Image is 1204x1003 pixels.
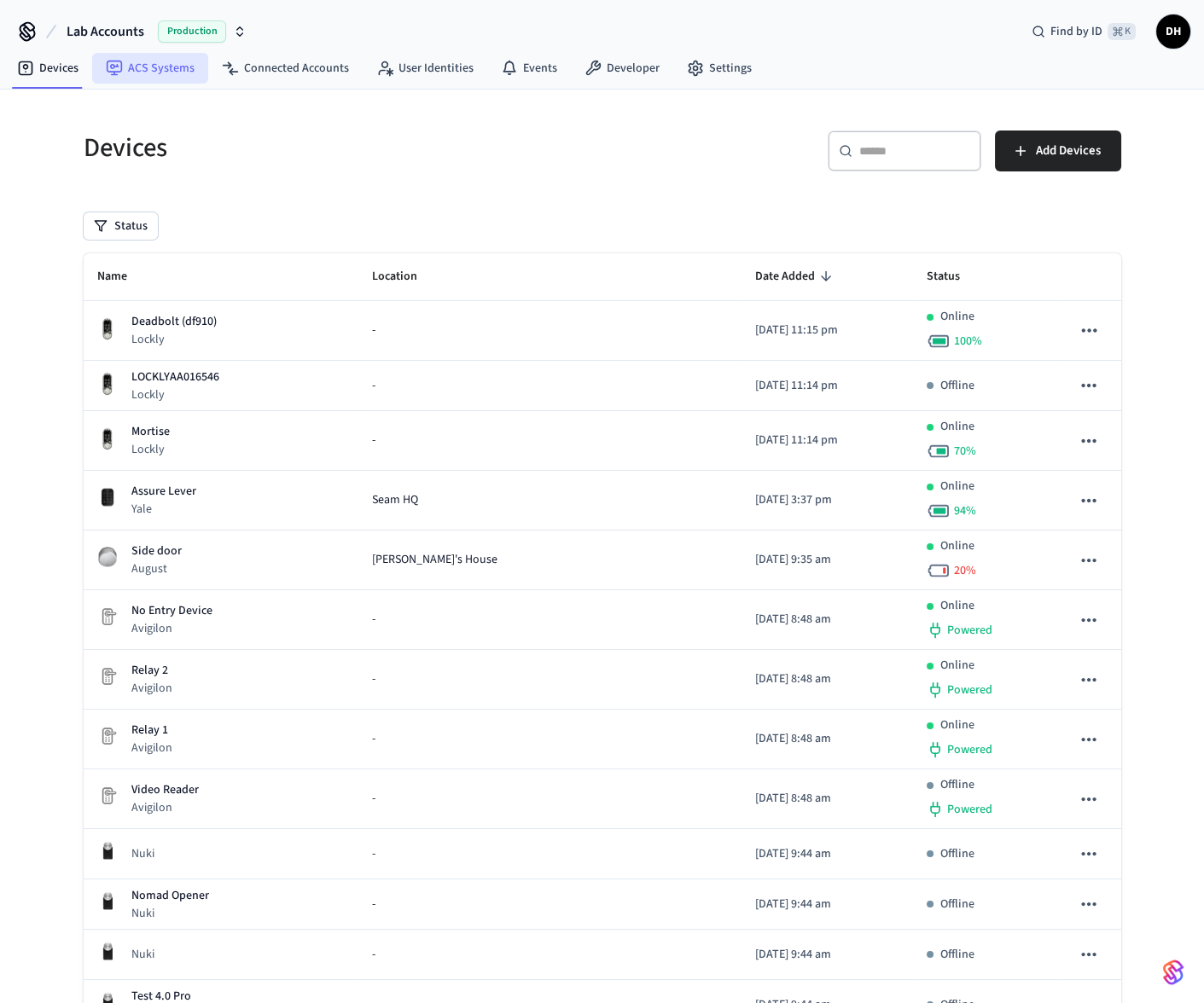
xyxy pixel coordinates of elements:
img: Nuki Smart Lock 3.0 Pro Black, Front [97,840,118,861]
p: [DATE] 8:48 am [755,670,899,688]
p: Offline [940,946,974,964]
span: Location [372,264,439,290]
p: Relay 2 [131,662,172,680]
p: Lockly [131,441,170,458]
p: Nuki [131,845,154,862]
a: ACS Systems [92,53,208,84]
a: Developer [571,53,673,84]
a: Connected Accounts [208,53,363,84]
p: Side door [131,542,182,560]
span: Find by ID [1050,23,1102,40]
span: - [372,730,375,748]
p: [DATE] 3:37 pm [755,491,899,509]
span: 94 % [954,502,976,519]
div: Find by ID⌘ K [1018,16,1149,47]
p: LOCKLYAA016546 [131,368,219,386]
span: - [372,845,375,863]
p: [DATE] 9:44 am [755,845,899,863]
span: Seam HQ [372,491,418,509]
img: SeamLogoGradient.69752ec5.svg [1163,959,1184,986]
p: Relay 1 [131,722,172,739]
p: Online [940,716,974,734]
p: Nomad Opener [131,887,209,905]
span: - [372,896,375,913]
img: August Smart Lock (AUG-SL03-C02-S03) [97,547,118,567]
span: - [372,432,375,449]
p: Avigilon [131,680,172,697]
a: Settings [673,53,765,84]
img: Lockly Vision Lock, Front [97,317,118,342]
span: Name [97,264,149,290]
p: Online [940,597,974,615]
p: [DATE] 8:48 am [755,730,899,748]
p: Online [940,478,974,496]
span: - [372,611,375,629]
span: - [372,790,375,808]
img: Placeholder Lock Image [97,606,118,627]
img: Lockly Vision Lock, Front [97,427,118,452]
a: User Identities [363,53,487,84]
span: 20 % [954,562,976,579]
span: Powered [947,622,992,639]
span: - [372,377,375,395]
span: - [372,670,375,688]
p: [DATE] 11:14 pm [755,432,899,449]
p: Avigilon [131,620,212,637]
p: Offline [940,377,974,395]
img: Yale Smart Lock [97,487,118,507]
p: August [131,560,182,577]
img: Nuki Smart Lock 3.0 Pro Black, Front [97,941,118,961]
p: [DATE] 9:35 am [755,551,899,569]
p: Video Reader [131,781,199,799]
h5: Devices [84,130,592,165]
button: Add Devices [995,130,1121,171]
p: Assure Lever [131,483,196,501]
img: Nuki Smart Lock 3.0 Pro Black, Front [97,890,118,911]
span: Status [927,264,982,290]
p: Online [940,537,974,555]
p: [DATE] 11:15 pm [755,322,899,339]
span: 100 % [954,333,982,350]
p: Lockly [131,386,219,403]
p: Avigilon [131,739,172,757]
p: Offline [940,776,974,794]
span: ⌘ K [1108,23,1136,40]
span: 70 % [954,443,976,460]
span: DH [1158,16,1189,47]
p: Online [940,308,974,326]
a: Devices [3,53,92,84]
p: Nuki [131,905,209,922]
p: Lockly [131,331,217,348]
span: Date Added [755,264,837,290]
p: [DATE] 11:14 pm [755,377,899,395]
p: Yale [131,501,196,518]
p: [DATE] 9:44 am [755,896,899,913]
p: Offline [940,896,974,913]
p: Mortise [131,423,170,441]
span: Powered [947,681,992,699]
span: - [372,322,375,339]
p: No Entry Device [131,602,212,620]
img: Placeholder Lock Image [97,726,118,746]
span: Powered [947,741,992,758]
p: Online [940,657,974,675]
p: [DATE] 9:44 am [755,946,899,964]
a: Events [487,53,571,84]
p: Online [940,418,974,436]
p: [DATE] 8:48 am [755,790,899,808]
span: Powered [947,801,992,818]
span: Add Devices [1036,140,1101,162]
img: Placeholder Lock Image [97,666,118,687]
img: Lockly Vision Lock, Front [97,372,118,397]
p: Deadbolt (df910) [131,313,217,331]
p: Avigilon [131,799,199,816]
img: Placeholder Lock Image [97,786,118,806]
span: Production [158,20,226,43]
span: [PERSON_NAME]'s House [372,551,497,569]
button: DH [1156,14,1190,49]
span: Lab Accounts [67,21,144,42]
span: - [372,946,375,964]
p: Nuki [131,946,154,963]
button: Status [84,212,158,240]
p: [DATE] 8:48 am [755,611,899,629]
